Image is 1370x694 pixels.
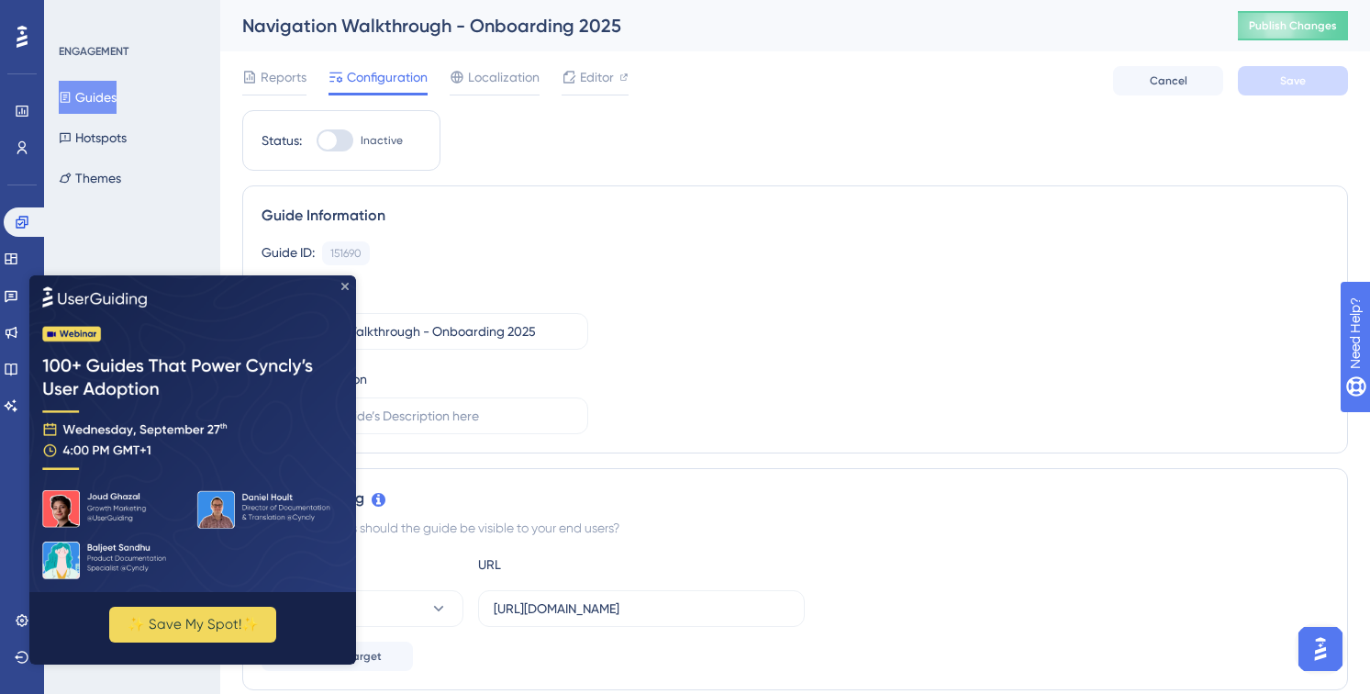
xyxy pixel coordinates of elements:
[242,13,1192,39] div: Navigation Walkthrough - Onboarding 2025
[330,246,362,261] div: 151690
[277,406,573,426] input: Type your Guide’s Description here
[262,129,302,151] div: Status:
[580,66,614,88] span: Editor
[1238,11,1348,40] button: Publish Changes
[1249,18,1337,33] span: Publish Changes
[59,121,127,154] button: Hotspots
[262,205,1329,227] div: Guide Information
[312,7,319,15] div: Close Preview
[59,44,128,59] div: ENGAGEMENT
[262,517,1329,539] div: On which pages should the guide be visible to your end users?
[262,554,463,576] div: Choose A Rule
[1113,66,1223,95] button: Cancel
[59,81,117,114] button: Guides
[347,66,428,88] span: Configuration
[277,321,573,341] input: Type your Guide’s Name here
[262,590,463,627] button: contains
[478,554,680,576] div: URL
[468,66,540,88] span: Localization
[494,599,789,619] input: yourwebsite.com/path
[1238,66,1348,95] button: Save
[1280,73,1306,88] span: Save
[80,331,247,367] button: ✨ Save My Spot!✨
[262,241,315,265] div: Guide ID:
[261,66,306,88] span: Reports
[59,162,121,195] button: Themes
[43,5,115,27] span: Need Help?
[1150,73,1187,88] span: Cancel
[361,133,403,148] span: Inactive
[262,487,1329,509] div: Page Targeting
[1293,621,1348,677] iframe: UserGuiding AI Assistant Launcher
